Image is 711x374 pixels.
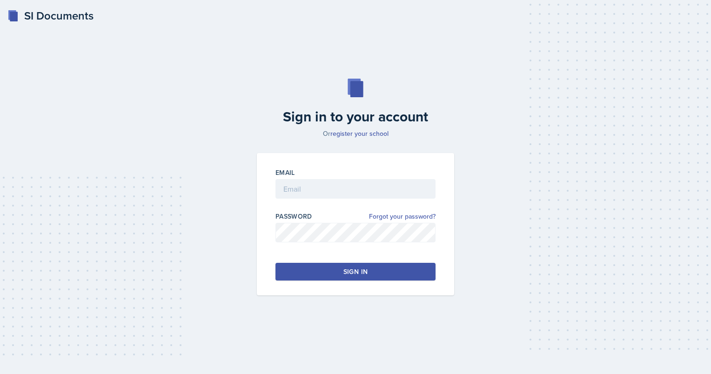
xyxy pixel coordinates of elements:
div: Sign in [343,267,368,276]
button: Sign in [275,263,436,280]
p: Or [251,129,460,138]
label: Password [275,212,312,221]
input: Email [275,179,436,199]
a: register your school [330,129,389,138]
a: Forgot your password? [369,212,436,221]
a: SI Documents [7,7,94,24]
label: Email [275,168,295,177]
h2: Sign in to your account [251,108,460,125]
